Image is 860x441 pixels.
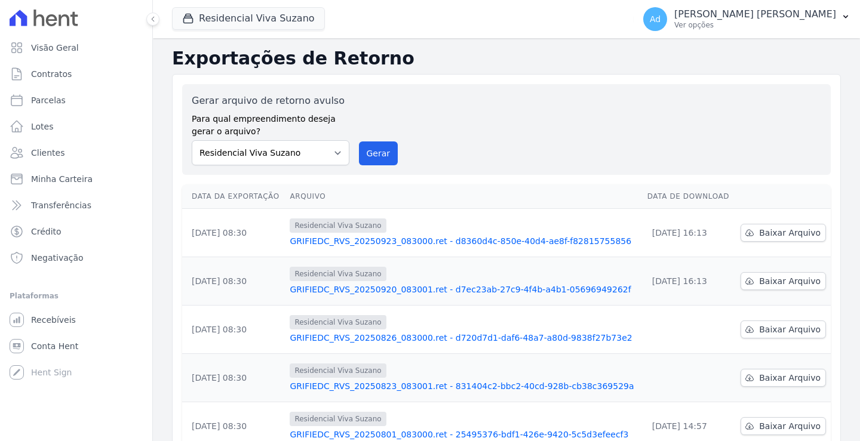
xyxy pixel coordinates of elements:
td: [DATE] 16:13 [643,257,735,306]
span: Clientes [31,147,64,159]
td: [DATE] 08:30 [182,306,285,354]
span: Residencial Viva Suzano [290,363,386,378]
td: [DATE] 08:30 [182,354,285,402]
span: Baixar Arquivo [759,420,821,432]
a: Baixar Arquivo [741,224,826,242]
a: Lotes [5,115,148,138]
a: GRIFIEDC_RVS_20250801_083000.ret - 25495376-bdf1-426e-9420-5c5d3efeecf3 [290,428,637,440]
td: [DATE] 08:30 [182,209,285,257]
span: Parcelas [31,94,66,106]
span: Residencial Viva Suzano [290,315,386,329]
button: Residencial Viva Suzano [172,7,325,30]
a: Baixar Arquivo [741,369,826,387]
a: Crédito [5,220,148,243]
th: Data de Download [643,184,735,209]
a: Visão Geral [5,36,148,60]
a: Negativação [5,246,148,270]
button: Ad [PERSON_NAME] [PERSON_NAME] Ver opções [634,2,860,36]
a: Minha Carteira [5,167,148,191]
a: GRIFIEDC_RVS_20250923_083000.ret - d8360d4c-850e-40d4-ae8f-f82815755856 [290,235,637,247]
span: Minha Carteira [31,173,93,185]
span: Baixar Arquivo [759,227,821,239]
a: GRIFIEDC_RVS_20250826_083000.ret - d720d7d1-daf6-48a7-a80d-9838f27b73e2 [290,332,637,344]
a: Parcelas [5,88,148,112]
a: Conta Hent [5,334,148,358]
a: Clientes [5,141,148,165]
span: Visão Geral [31,42,79,54]
span: Residencial Viva Suzano [290,218,386,233]
a: Baixar Arquivo [741,417,826,435]
span: Ad [650,15,661,23]
span: Residencial Viva Suzano [290,412,386,426]
span: Baixar Arquivo [759,323,821,335]
th: Data da Exportação [182,184,285,209]
a: Baixar Arquivo [741,320,826,338]
span: Contratos [31,68,72,80]
td: [DATE] 08:30 [182,257,285,306]
span: Negativação [31,252,84,264]
span: Lotes [31,121,54,132]
span: Recebíveis [31,314,76,326]
a: Contratos [5,62,148,86]
a: Recebíveis [5,308,148,332]
span: Baixar Arquivo [759,372,821,384]
span: Residencial Viva Suzano [290,267,386,281]
p: [PERSON_NAME] [PERSON_NAME] [674,8,836,20]
h2: Exportações de Retorno [172,48,841,69]
a: Transferências [5,193,148,217]
span: Baixar Arquivo [759,275,821,287]
td: [DATE] 16:13 [643,209,735,257]
a: Baixar Arquivo [741,272,826,290]
a: GRIFIEDC_RVS_20250823_083001.ret - 831404c2-bbc2-40cd-928b-cb38c369529a [290,380,637,392]
span: Transferências [31,199,91,211]
p: Ver opções [674,20,836,30]
span: Crédito [31,226,62,238]
a: GRIFIEDC_RVS_20250920_083001.ret - d7ec23ab-27c9-4f4b-a4b1-05696949262f [290,283,637,295]
span: Conta Hent [31,340,78,352]
button: Gerar [359,141,398,165]
div: Plataformas [10,289,143,303]
label: Para qual empreendimento deseja gerar o arquivo? [192,108,349,138]
th: Arquivo [285,184,642,209]
label: Gerar arquivo de retorno avulso [192,94,349,108]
